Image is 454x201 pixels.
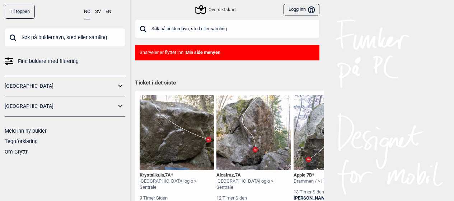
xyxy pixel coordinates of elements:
[235,172,241,178] span: 7A
[186,50,220,55] b: Min side menyen
[294,178,335,184] div: Drammen / > Hurum
[306,172,314,178] span: 7B+
[216,178,291,191] div: [GEOGRAPHIC_DATA] og o > Sentrale
[5,28,125,47] input: Søk på buldernavn, sted eller samling
[196,5,236,14] div: Oversiktskart
[106,5,111,19] button: EN
[140,178,214,191] div: [GEOGRAPHIC_DATA] og o > Sentrale
[5,5,35,19] div: Til toppen
[216,172,291,178] div: Alcatraz ,
[294,172,335,178] div: Apple ,
[135,79,319,87] h1: Ticket i det siste
[140,95,214,170] img: Krystallkula 200509
[294,95,368,170] img: Apple 211121
[135,19,319,38] input: Søk på buldernavn, sted eller samling
[216,95,291,170] img: Alcatraz
[284,4,319,16] button: Logg inn
[18,56,79,67] span: Finn buldere med filtrering
[165,172,173,178] span: 7A+
[5,101,116,111] a: [GEOGRAPHIC_DATA]
[95,5,101,19] button: SV
[140,172,214,178] div: Krystallkula ,
[294,189,335,195] div: 13 timer siden
[5,128,47,134] a: Meld inn ny bulder
[5,138,38,144] a: Tegnforklaring
[84,5,90,19] button: NO
[135,45,319,60] div: Snarveier er flyttet inn i
[5,149,28,155] a: Om Gryttr
[5,81,116,91] a: [GEOGRAPHIC_DATA]
[5,56,125,67] a: Finn buldere med filtrering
